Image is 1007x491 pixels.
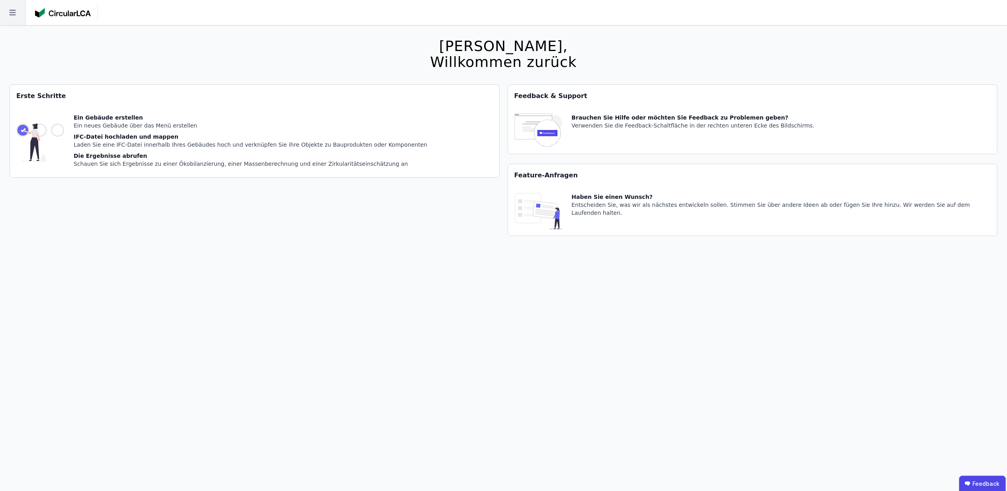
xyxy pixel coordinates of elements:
[74,160,427,168] div: Schauen Sie sich Ergebnisse zu einer Ökobilanzierung, einer Massenberechnung und einer Zirkularit...
[74,114,427,122] div: Ein Gebäude erstellen
[74,133,427,141] div: IFC-Datei hochladen und mappen
[430,38,577,54] div: [PERSON_NAME],
[514,193,562,229] img: feature_request_tile-UiXE1qGU.svg
[35,8,91,18] img: Concular
[514,114,562,147] img: feedback-icon-HCTs5lye.svg
[10,85,499,107] div: Erste Schritte
[572,114,815,122] div: Brauchen Sie Hilfe oder möchten Sie Feedback zu Problemen geben?
[74,152,427,160] div: Die Ergebnisse abrufen
[572,201,991,217] div: Entscheiden Sie, was wir als nächstes entwickeln sollen. Stimmen Sie über andere Ideen ab oder fü...
[74,141,427,149] div: Laden Sie eine IFC-Datei innerhalb Ihres Gebäudes hoch und verknüpfen Sie ihre Objekte zu Bauprod...
[16,114,64,171] img: getting_started_tile-DrF_GRSv.svg
[508,164,997,187] div: Feature-Anfragen
[74,122,427,130] div: Ein neues Gebäude über das Menü erstellen
[572,122,815,130] div: Verwenden Sie die Feedback-Schaltfläche in der rechten unteren Ecke des Bildschirms.
[508,85,997,107] div: Feedback & Support
[572,193,991,201] div: Haben Sie einen Wunsch?
[430,54,577,70] div: Willkommen zurück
